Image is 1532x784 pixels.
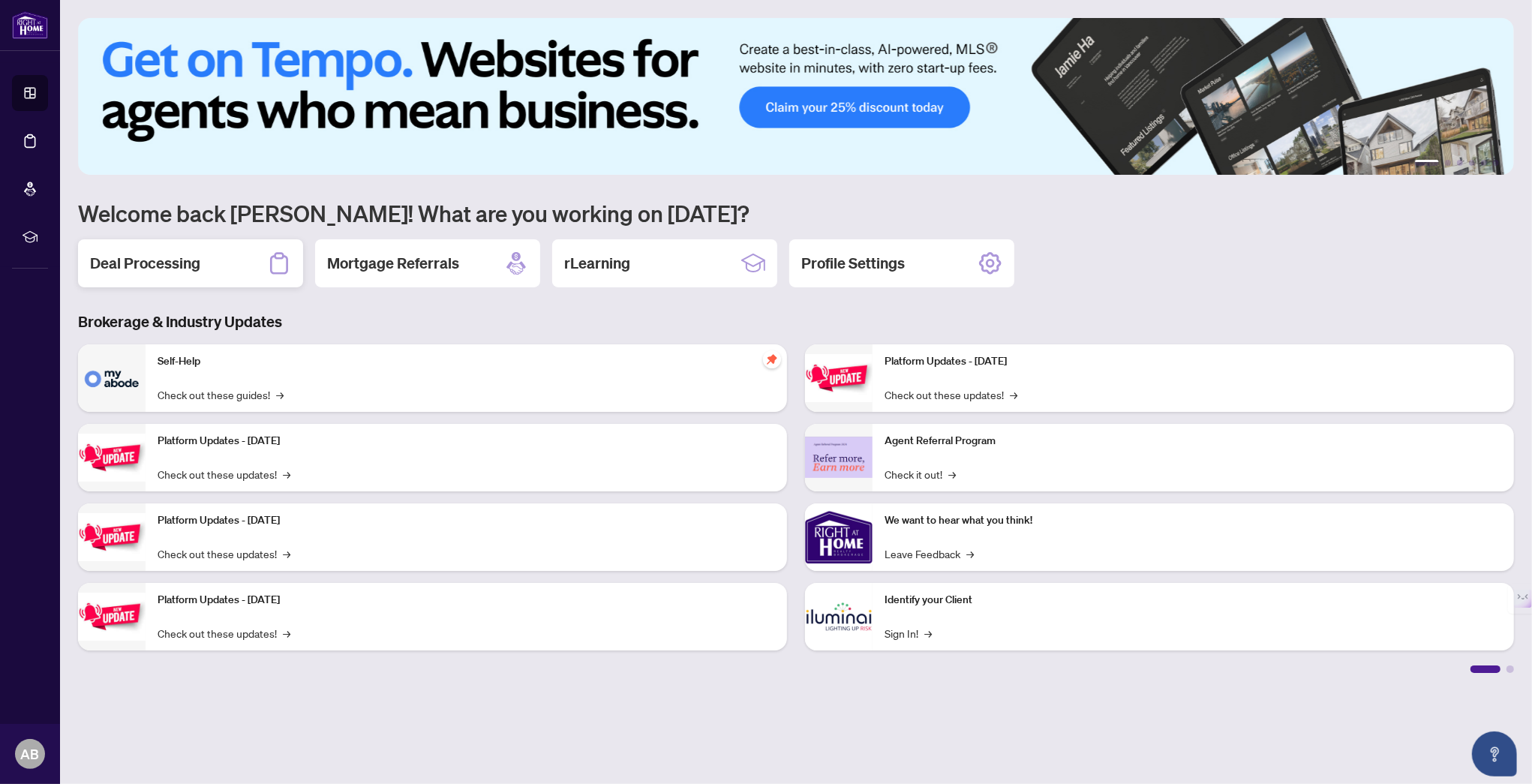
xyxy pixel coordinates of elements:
span: → [283,545,290,562]
img: Slide 0 [78,18,1514,175]
img: Platform Updates - June 23, 2025 [805,354,873,401]
p: Identify your Client [885,592,1502,608]
a: Check out these guides!→ [158,386,284,403]
h1: Welcome back [PERSON_NAME]! What are you working on [DATE]? [78,199,1514,227]
a: Check out these updates!→ [158,545,290,562]
a: Check out these updates!→ [158,466,290,482]
h2: rLearning [564,253,630,274]
button: 5 [1481,160,1487,166]
p: Platform Updates - [DATE] [158,512,775,529]
span: → [948,466,956,482]
span: → [924,625,932,641]
img: Platform Updates - September 16, 2025 [78,434,146,481]
button: 6 [1493,160,1499,166]
span: → [276,386,284,403]
a: Sign In!→ [885,625,932,641]
span: → [1010,386,1017,403]
p: We want to hear what you think! [885,512,1502,529]
span: → [966,545,974,562]
img: Self-Help [78,344,146,412]
h2: Deal Processing [90,253,200,274]
button: 3 [1457,160,1463,166]
p: Platform Updates - [DATE] [158,592,775,608]
img: We want to hear what you think! [805,503,873,571]
span: pushpin [763,350,781,368]
p: Platform Updates - [DATE] [885,353,1502,370]
img: Platform Updates - July 21, 2025 [78,513,146,560]
a: Leave Feedback→ [885,545,974,562]
h3: Brokerage & Industry Updates [78,311,1514,332]
a: Check out these updates!→ [158,625,290,641]
span: → [283,466,290,482]
img: logo [12,11,48,39]
img: Platform Updates - July 8, 2025 [78,593,146,640]
img: Identify your Client [805,583,873,650]
span: AB [21,743,40,764]
p: Self-Help [158,353,775,370]
button: 4 [1469,160,1475,166]
h2: Profile Settings [801,253,905,274]
p: Agent Referral Program [885,433,1502,449]
img: Agent Referral Program [805,437,873,478]
a: Check out these updates!→ [885,386,1017,403]
button: Open asap [1472,731,1517,776]
h2: Mortgage Referrals [327,253,459,274]
button: 2 [1445,160,1451,166]
span: → [283,625,290,641]
p: Platform Updates - [DATE] [158,433,775,449]
button: 1 [1415,160,1439,166]
a: Check it out!→ [885,466,956,482]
